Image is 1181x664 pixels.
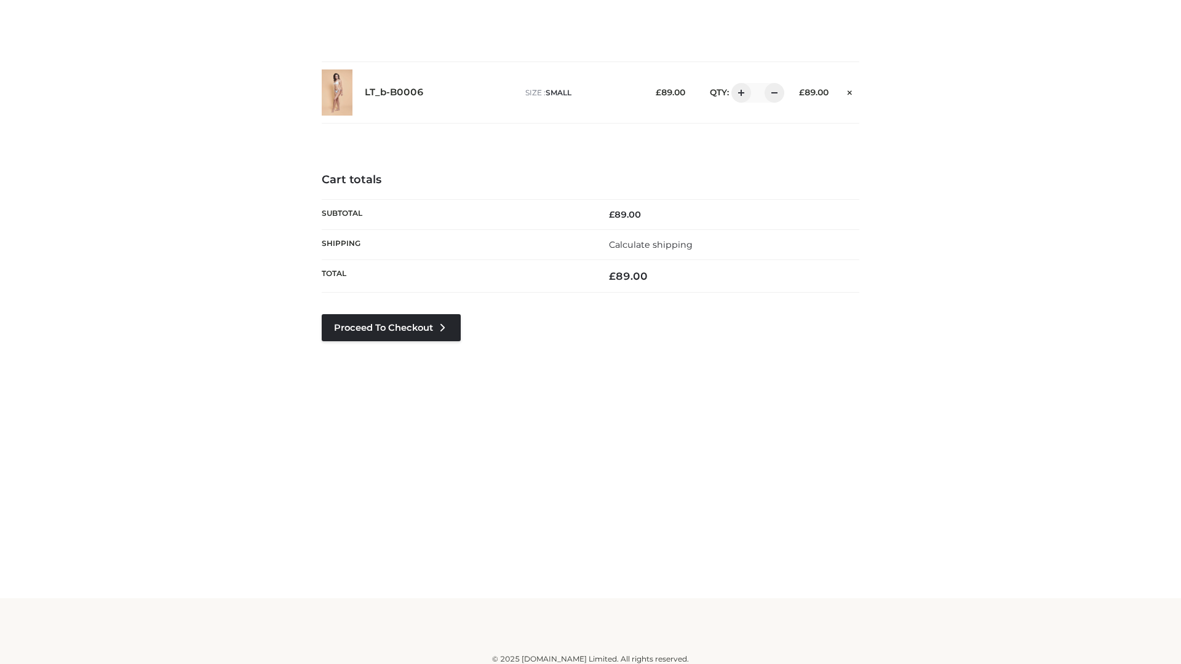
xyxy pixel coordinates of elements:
span: SMALL [546,88,571,97]
a: LT_b-B0006 [365,87,424,98]
bdi: 89.00 [656,87,685,97]
a: Calculate shipping [609,239,693,250]
bdi: 89.00 [609,270,648,282]
th: Shipping [322,229,590,259]
div: QTY: [698,83,780,103]
h4: Cart totals [322,173,859,187]
a: Proceed to Checkout [322,314,461,341]
span: £ [656,87,661,97]
th: Subtotal [322,199,590,229]
bdi: 89.00 [799,87,829,97]
bdi: 89.00 [609,209,641,220]
th: Total [322,260,590,293]
span: £ [609,270,616,282]
img: LT_b-B0006 - SMALL [322,69,352,116]
span: £ [609,209,614,220]
p: size : [525,87,637,98]
a: Remove this item [841,83,859,99]
span: £ [799,87,805,97]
